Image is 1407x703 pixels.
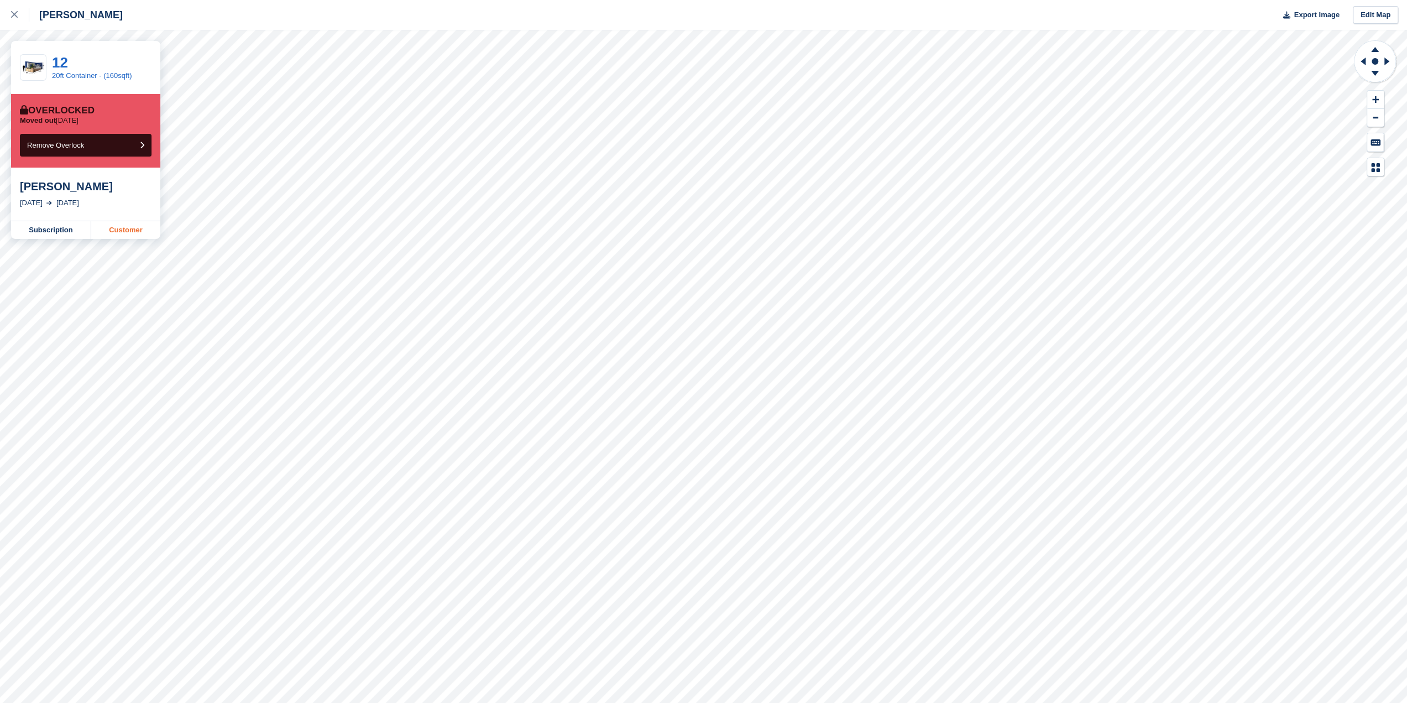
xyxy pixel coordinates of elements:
[20,180,151,193] div: [PERSON_NAME]
[20,197,43,209] div: [DATE]
[11,221,91,239] a: Subscription
[56,197,79,209] div: [DATE]
[20,134,151,157] button: Remove Overlock
[29,8,123,22] div: [PERSON_NAME]
[27,141,84,149] span: Remove Overlock
[91,221,160,239] a: Customer
[52,54,68,71] a: 12
[1367,109,1384,127] button: Zoom Out
[1367,133,1384,152] button: Keyboard Shortcuts
[52,71,132,80] a: 20ft Container - (160sqft)
[46,201,52,205] img: arrow-right-light-icn-cde0832a797a2874e46488d9cf13f60e5c3a73dbe684e267c42b8395dfbc2abf.svg
[1353,6,1398,24] a: Edit Map
[1367,91,1384,109] button: Zoom In
[1294,9,1339,20] span: Export Image
[1277,6,1340,24] button: Export Image
[20,116,56,124] span: Moved out
[20,105,95,116] div: Overlocked
[20,116,79,125] p: [DATE]
[1367,158,1384,176] button: Map Legend
[20,58,46,77] img: 20-ft-container.jpg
